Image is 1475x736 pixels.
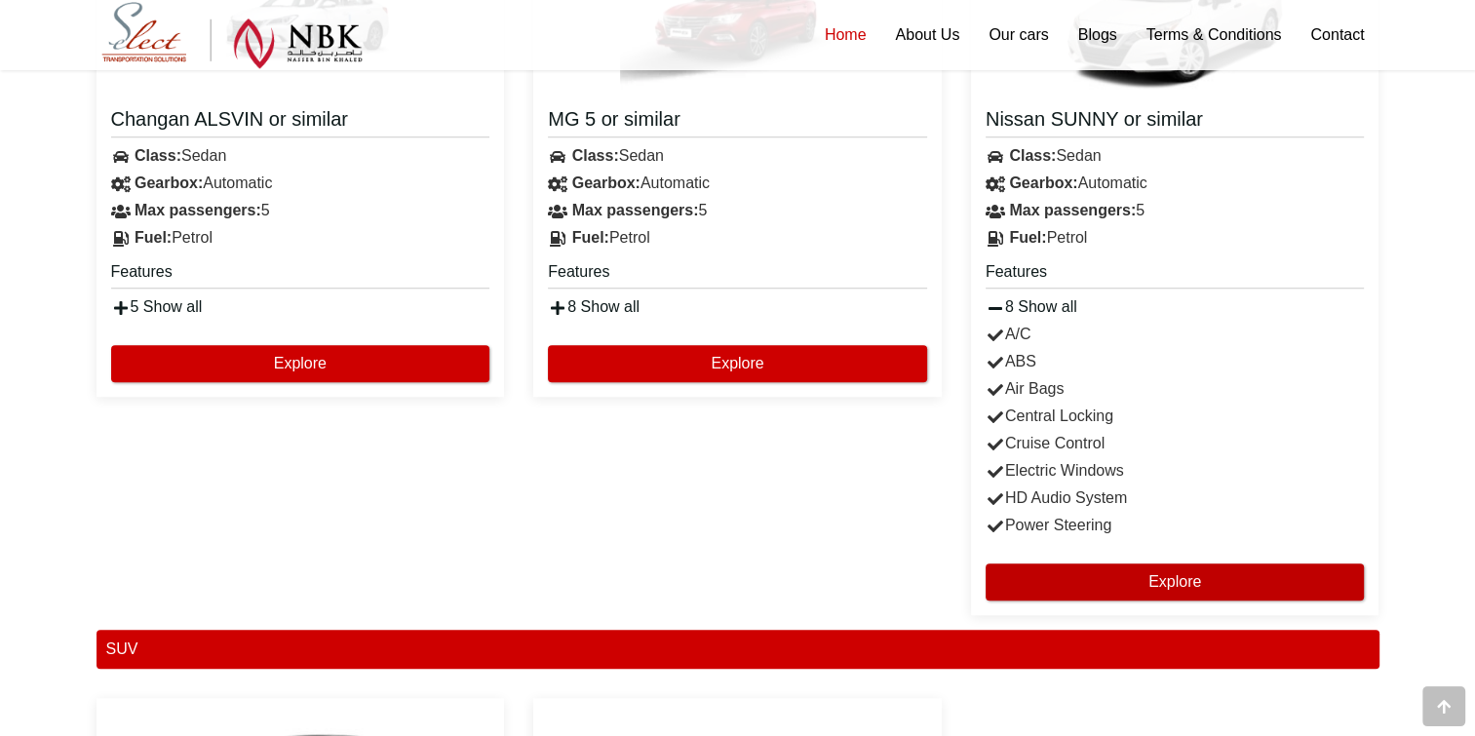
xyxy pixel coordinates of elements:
a: Changan ALSVIN or similar [111,106,490,137]
div: ABS [971,348,1379,375]
div: Sedan [971,142,1379,170]
a: 8 Show all [986,298,1077,315]
strong: Gearbox: [1009,174,1077,191]
img: Select Rent a Car [101,2,363,69]
div: 5 [971,197,1379,224]
a: 5 Show all [111,298,203,315]
strong: Gearbox: [135,174,203,191]
div: Petrol [97,224,505,252]
button: Explore [111,345,490,382]
div: Sedan [533,142,942,170]
div: 5 [97,197,505,224]
button: Explore [986,563,1365,600]
strong: Class: [572,147,619,164]
strong: Fuel: [1009,229,1046,246]
button: Explore [548,345,927,382]
div: Petrol [533,224,942,252]
div: Electric Windows [971,457,1379,484]
strong: Fuel: [135,229,172,246]
a: 8 Show all [548,298,640,315]
div: Automatic [97,170,505,197]
div: Sedan [97,142,505,170]
div: Power Steering [971,512,1379,539]
h5: Features [111,261,490,289]
h5: Features [548,261,927,289]
a: MG 5 or similar [548,106,927,137]
div: HD Audio System [971,484,1379,512]
strong: Max passengers: [135,202,261,218]
div: Automatic [971,170,1379,197]
div: Go to top [1422,686,1465,726]
div: Automatic [533,170,942,197]
strong: Class: [1009,147,1056,164]
strong: Max passengers: [1009,202,1136,218]
div: Cruise Control [971,430,1379,457]
div: SUV [97,630,1379,669]
a: Nissan SUNNY or similar [986,106,1365,137]
div: Air Bags [971,375,1379,403]
strong: Fuel: [572,229,609,246]
strong: Gearbox: [572,174,640,191]
div: Central Locking [971,403,1379,430]
strong: Class: [135,147,181,164]
div: A/C [971,321,1379,348]
h5: Features [986,261,1365,289]
div: 5 [533,197,942,224]
strong: Max passengers: [572,202,699,218]
div: Petrol [971,224,1379,252]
